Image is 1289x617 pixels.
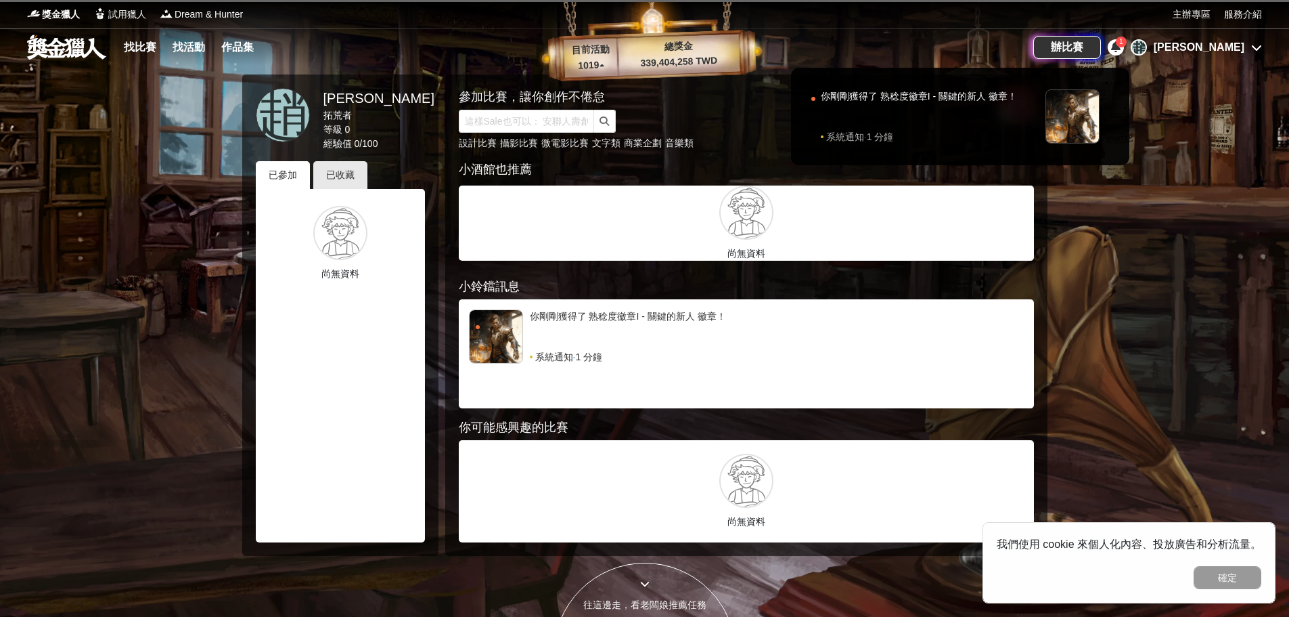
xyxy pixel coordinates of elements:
p: 1019 ▴ [564,58,618,74]
span: 我們使用 cookie 來個人化內容、投放廣告和分析流量。 [997,538,1261,550]
p: 目前活動 [563,42,618,58]
span: · [864,130,867,144]
span: 系統通知 [826,130,864,144]
span: 1 [1119,38,1123,45]
p: 339,404,258 TWD [618,53,740,71]
div: 你剛剛獲得了 熟稔度徽章I - 關鍵的新人 徽章！ [821,89,1039,130]
span: 1 分鐘 [867,130,894,144]
button: 確定 [1194,566,1261,589]
div: 趙 [1131,39,1147,56]
a: 你剛剛獲得了 熟稔度徽章I - 關鍵的新人 徽章！系統通知·1 分鐘 [805,81,1116,152]
p: 總獎金 [617,37,740,56]
a: 辦比賽 [1033,36,1101,59]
